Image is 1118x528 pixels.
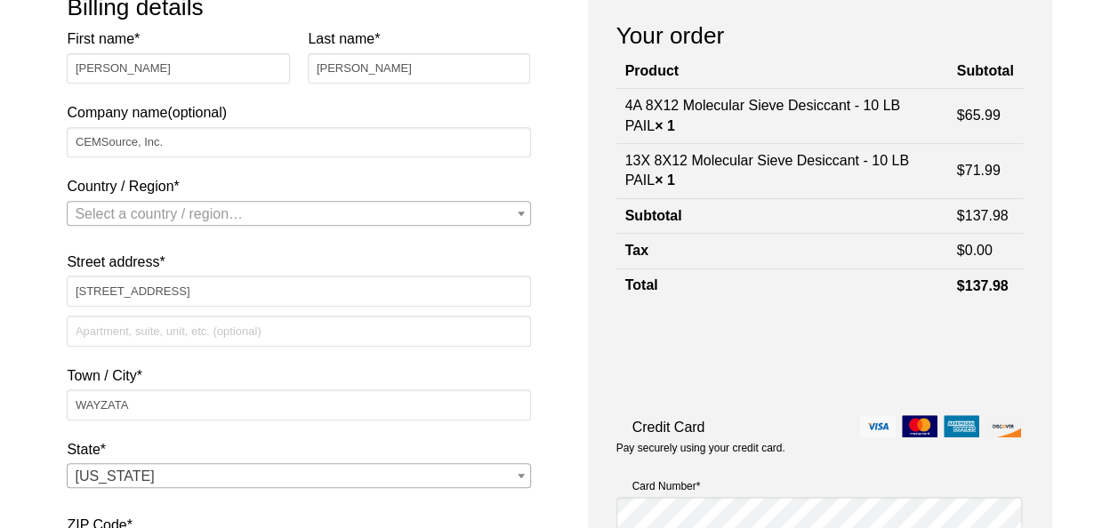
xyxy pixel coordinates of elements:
img: visa [860,415,896,437]
input: House number and street name [67,276,530,306]
th: Subtotal [948,55,1023,88]
bdi: 65.99 [957,108,1001,123]
span: Country / Region [67,201,530,226]
label: First name [67,27,289,51]
span: (optional) [167,105,227,120]
iframe: reCAPTCHA [616,322,887,391]
span: $ [957,108,965,123]
label: Card Number [616,477,1023,495]
th: Tax [616,234,948,268]
span: $ [957,163,965,178]
input: Apartment, suite, unit, etc. (optional) [67,316,530,346]
label: State [67,437,530,461]
img: amex [944,415,979,437]
p: Pay securely using your credit card. [616,441,1023,456]
span: $ [957,208,965,223]
label: Company name [67,27,530,124]
label: Credit Card [616,415,1023,439]
label: Town / City [67,364,530,388]
bdi: 0.00 [957,243,993,258]
span: Select a country / region… [75,206,243,221]
label: Street address [67,250,530,274]
strong: × 1 [655,172,675,188]
label: Country / Region [67,174,530,198]
td: 4A 8X12 Molecular Sieve Desiccant - 10 LB PAIL [616,89,948,144]
th: Product [616,55,948,88]
img: discover [985,415,1021,437]
strong: × 1 [655,118,675,133]
span: Minnesota [68,464,529,489]
td: 13X 8X12 Molecular Sieve Desiccant - 10 LB PAIL [616,144,948,199]
span: $ [957,278,965,293]
bdi: 137.98 [957,278,1009,293]
label: Last name [308,27,530,51]
th: Total [616,268,948,303]
span: $ [957,243,965,258]
bdi: 137.98 [957,208,1009,223]
img: mastercard [902,415,937,437]
th: Subtotal [616,198,948,233]
h3: Your order [616,20,1023,51]
bdi: 71.99 [957,163,1001,178]
span: State [67,463,530,488]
